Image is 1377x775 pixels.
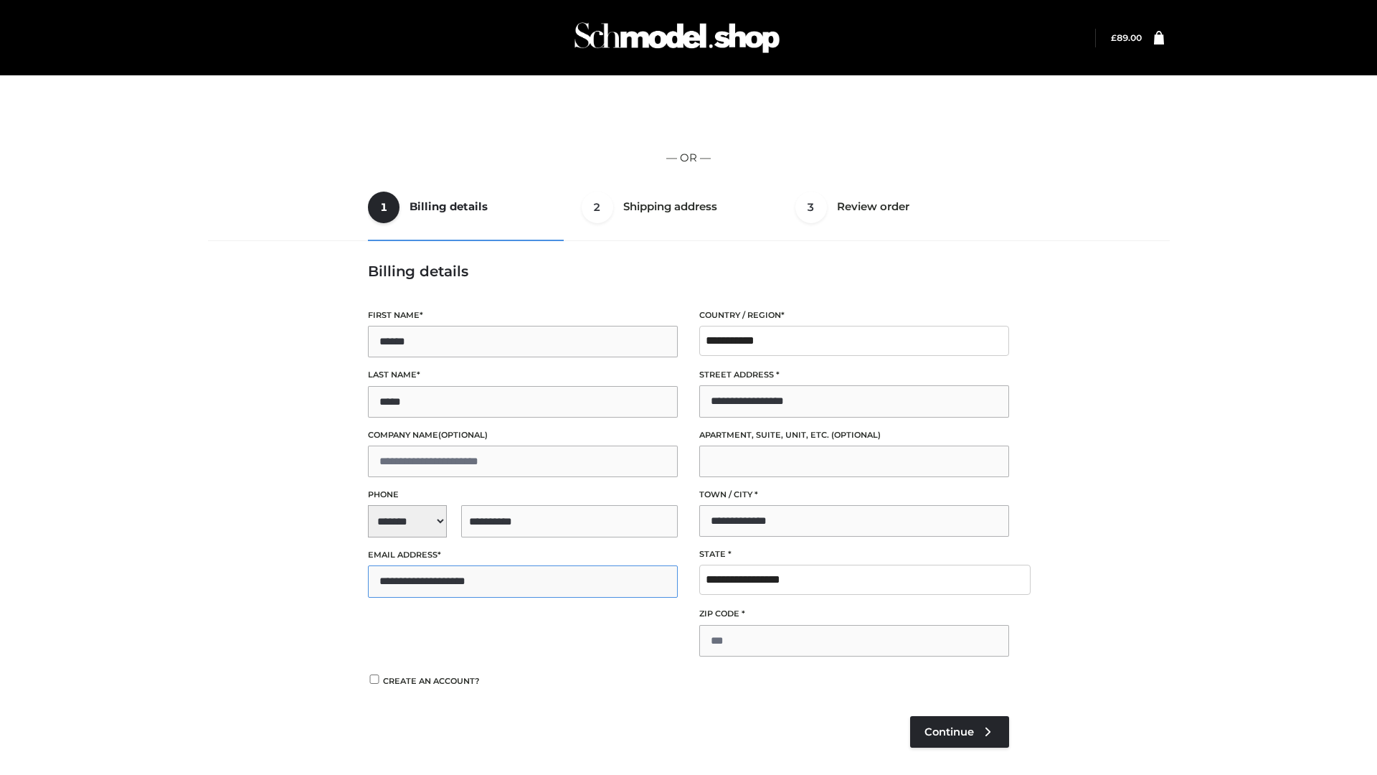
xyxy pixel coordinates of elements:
label: Street address [699,368,1009,382]
span: Create an account? [383,676,480,686]
span: (optional) [831,430,881,440]
label: Apartment, suite, unit, etc. [699,428,1009,442]
label: ZIP Code [699,607,1009,621]
label: Country / Region [699,309,1009,322]
label: Phone [368,488,678,502]
label: First name [368,309,678,322]
label: Town / City [699,488,1009,502]
span: (optional) [438,430,488,440]
a: £89.00 [1111,32,1142,43]
label: Email address [368,548,678,562]
h3: Billing details [368,263,1009,280]
iframe: Secure express checkout frame [210,95,1167,135]
bdi: 89.00 [1111,32,1142,43]
input: Create an account? [368,675,381,684]
img: Schmodel Admin 964 [569,9,785,66]
p: — OR — [213,149,1164,167]
label: Company name [368,428,678,442]
label: Last name [368,368,678,382]
span: Continue [924,725,974,738]
a: Continue [910,716,1009,748]
span: £ [1111,32,1117,43]
label: State [699,548,1009,561]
